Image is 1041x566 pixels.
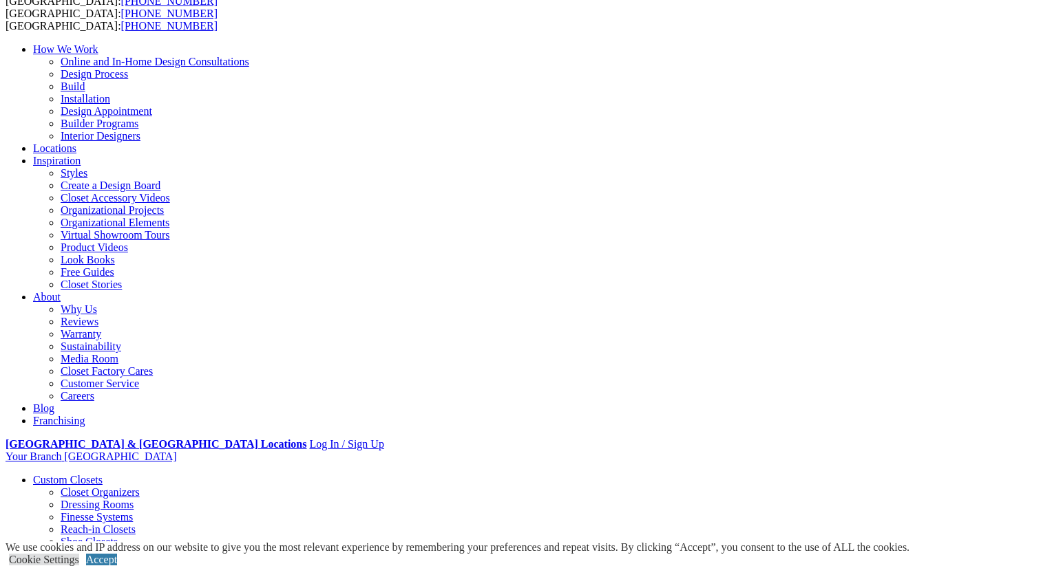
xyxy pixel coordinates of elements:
a: Organizational Elements [61,217,169,228]
span: Your Branch [6,450,61,462]
a: Custom Closets [33,474,103,486]
a: Online and In-Home Design Consultations [61,56,249,67]
a: Closet Accessory Videos [61,192,170,204]
a: Sustainability [61,340,121,352]
a: About [33,291,61,303]
a: Styles [61,167,87,179]
a: Accept [86,554,117,565]
a: Careers [61,390,94,402]
a: Finesse Systems [61,511,133,523]
a: Franchising [33,415,85,426]
a: Warranty [61,328,101,340]
a: Blog [33,402,54,414]
a: Builder Programs [61,118,138,129]
a: Dressing Rooms [61,499,134,510]
a: Organizational Projects [61,204,164,216]
a: Product Videos [61,241,128,253]
a: Cookie Settings [9,554,79,565]
a: Create a Design Board [61,179,160,191]
span: [GEOGRAPHIC_DATA] [64,450,176,462]
a: [PHONE_NUMBER] [121,8,218,19]
a: Closet Factory Cares [61,365,153,377]
a: Reviews [61,316,98,327]
div: We use cookies and IP address on our website to give you the most relevant experience by remember... [6,541,909,554]
a: Shoe Closets [61,536,118,547]
a: Closet Stories [61,279,122,290]
a: Look Books [61,254,115,265]
a: Free Guides [61,266,114,278]
a: Locations [33,142,76,154]
a: Virtual Showroom Tours [61,229,170,241]
a: Build [61,80,85,92]
a: [GEOGRAPHIC_DATA] & [GEOGRAPHIC_DATA] Locations [6,438,306,450]
a: Reach-in Closets [61,523,136,535]
a: Installation [61,93,110,105]
a: How We Work [33,43,98,55]
a: Design Appointment [61,105,152,117]
a: Interior Designers [61,130,140,142]
a: Design Process [61,68,128,80]
a: Customer Service [61,378,139,389]
a: Closet Organizers [61,486,140,498]
a: [PHONE_NUMBER] [121,20,218,32]
a: Your Branch [GEOGRAPHIC_DATA] [6,450,177,462]
span: [GEOGRAPHIC_DATA]: [GEOGRAPHIC_DATA]: [6,8,218,32]
a: Inspiration [33,155,81,166]
a: Media Room [61,353,118,364]
a: Log In / Sign Up [309,438,383,450]
a: Why Us [61,303,97,315]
